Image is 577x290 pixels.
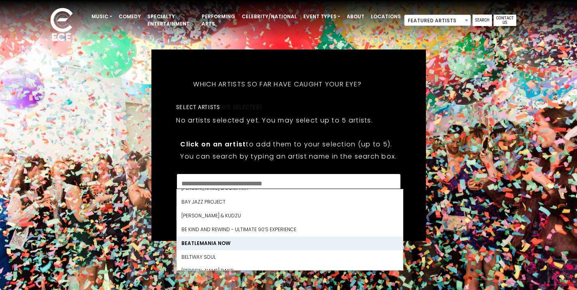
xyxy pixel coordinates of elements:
a: Celebrity/National [238,10,300,24]
li: [PERSON_NAME] & Kudzu [177,209,402,223]
li: Beatlemania Now [177,236,402,250]
a: Performing Arts [198,10,238,31]
h5: Which artists so far have caught your eye? [176,70,379,99]
label: Select artists [176,103,262,111]
a: Search [473,15,492,26]
a: About [343,10,368,24]
p: You can search by typing an artist name in the search box. [180,151,396,161]
strong: Click on an artist [180,140,246,149]
a: Contact Us [494,15,516,26]
li: Beltway Soul [177,250,402,264]
a: Comedy [115,10,144,24]
p: No artists selected yet. You may select up to 5 artists. [176,115,373,125]
p: to add them to your selection (up to 5). [180,139,396,149]
img: ece_new_logo_whitev2-1.png [41,6,82,45]
span: Featured Artists [405,15,471,26]
a: Specialty Entertainment [144,10,198,31]
a: Music [88,10,115,24]
a: Locations [368,10,404,24]
span: (0/5 selected) [220,104,262,110]
li: [PERSON_NAME] Band [177,264,402,278]
li: Bay Jazz Project [177,195,402,209]
textarea: Search [181,179,395,186]
a: Event Types [300,10,343,24]
li: Be Kind And Rewind - Ultimate 90’s Experience [177,223,402,236]
span: Featured Artists [404,15,471,26]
